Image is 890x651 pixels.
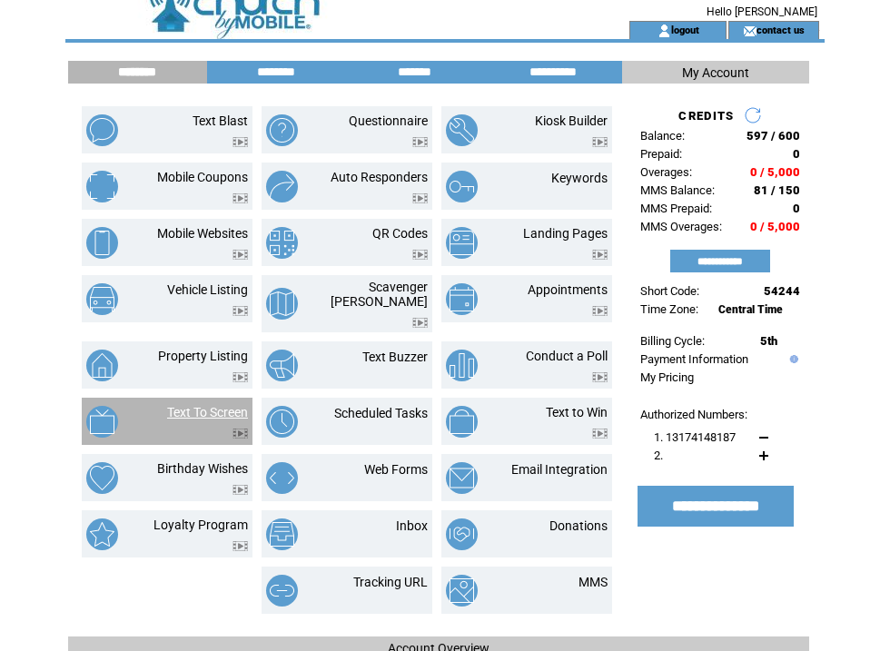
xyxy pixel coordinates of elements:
[396,518,428,533] a: Inbox
[364,462,428,477] a: Web Forms
[654,430,736,444] span: 1. 13174148187
[678,109,734,123] span: CREDITS
[157,170,248,184] a: Mobile Coupons
[756,24,805,35] a: contact us
[658,24,671,38] img: account_icon.gif
[86,350,118,381] img: property-listing.png
[743,24,756,38] img: contact_us_icon.gif
[760,334,777,348] span: 5th
[266,462,298,494] img: web-forms.png
[86,462,118,494] img: birthday-wishes.png
[446,462,478,494] img: email-integration.png
[654,449,663,462] span: 2.
[511,462,608,477] a: Email Integration
[754,183,800,197] span: 81 / 150
[592,137,608,147] img: video.png
[640,220,722,233] span: MMS Overages:
[747,129,800,143] span: 597 / 600
[158,349,248,363] a: Property Listing
[232,485,248,495] img: video.png
[446,283,478,315] img: appointments.png
[535,113,608,128] a: Kiosk Builder
[412,193,428,203] img: video.png
[526,349,608,363] a: Conduct a Poll
[786,355,798,363] img: help.gif
[86,114,118,146] img: text-blast.png
[86,406,118,438] img: text-to-screen.png
[86,171,118,202] img: mobile-coupons.png
[640,334,705,348] span: Billing Cycle:
[446,575,478,607] img: mms.png
[446,171,478,202] img: keywords.png
[750,165,800,179] span: 0 / 5,000
[546,405,608,419] a: Text to Win
[764,284,800,298] span: 54244
[86,283,118,315] img: vehicle-listing.png
[412,250,428,260] img: video.png
[331,170,428,184] a: Auto Responders
[266,350,298,381] img: text-buzzer.png
[551,171,608,185] a: Keywords
[353,575,428,589] a: Tracking URL
[671,24,699,35] a: logout
[193,113,248,128] a: Text Blast
[682,65,749,80] span: My Account
[232,193,248,203] img: video.png
[446,227,478,259] img: landing-pages.png
[640,183,715,197] span: MMS Balance:
[640,302,698,316] span: Time Zone:
[446,350,478,381] img: conduct-a-poll.png
[528,282,608,297] a: Appointments
[640,284,699,298] span: Short Code:
[232,250,248,260] img: video.png
[578,575,608,589] a: MMS
[640,147,682,161] span: Prepaid:
[232,306,248,316] img: video.png
[640,165,692,179] span: Overages:
[412,318,428,328] img: video.png
[523,226,608,241] a: Landing Pages
[640,202,712,215] span: MMS Prepaid:
[86,518,118,550] img: loyalty-program.png
[640,352,748,366] a: Payment Information
[750,220,800,233] span: 0 / 5,000
[640,408,747,421] span: Authorized Numbers:
[167,282,248,297] a: Vehicle Listing
[549,518,608,533] a: Donations
[718,303,783,316] span: Central Time
[232,541,248,551] img: video.png
[266,518,298,550] img: inbox.png
[167,405,248,419] a: Text To Screen
[232,137,248,147] img: video.png
[153,518,248,532] a: Loyalty Program
[592,429,608,439] img: video.png
[446,406,478,438] img: text-to-win.png
[86,227,118,259] img: mobile-websites.png
[372,226,428,241] a: QR Codes
[157,226,248,241] a: Mobile Websites
[266,288,298,320] img: scavenger-hunt.png
[446,114,478,146] img: kiosk-builder.png
[707,5,817,18] span: Hello [PERSON_NAME]
[793,147,800,161] span: 0
[232,372,248,382] img: video.png
[592,306,608,316] img: video.png
[412,137,428,147] img: video.png
[266,227,298,259] img: qr-codes.png
[331,280,428,309] a: Scavenger [PERSON_NAME]
[592,372,608,382] img: video.png
[362,350,428,364] a: Text Buzzer
[334,406,428,420] a: Scheduled Tasks
[446,518,478,550] img: donations.png
[266,114,298,146] img: questionnaire.png
[793,202,800,215] span: 0
[157,461,248,476] a: Birthday Wishes
[640,129,685,143] span: Balance:
[592,250,608,260] img: video.png
[266,406,298,438] img: scheduled-tasks.png
[266,575,298,607] img: tracking-url.png
[266,171,298,202] img: auto-responders.png
[349,113,428,128] a: Questionnaire
[232,429,248,439] img: video.png
[640,370,694,384] a: My Pricing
